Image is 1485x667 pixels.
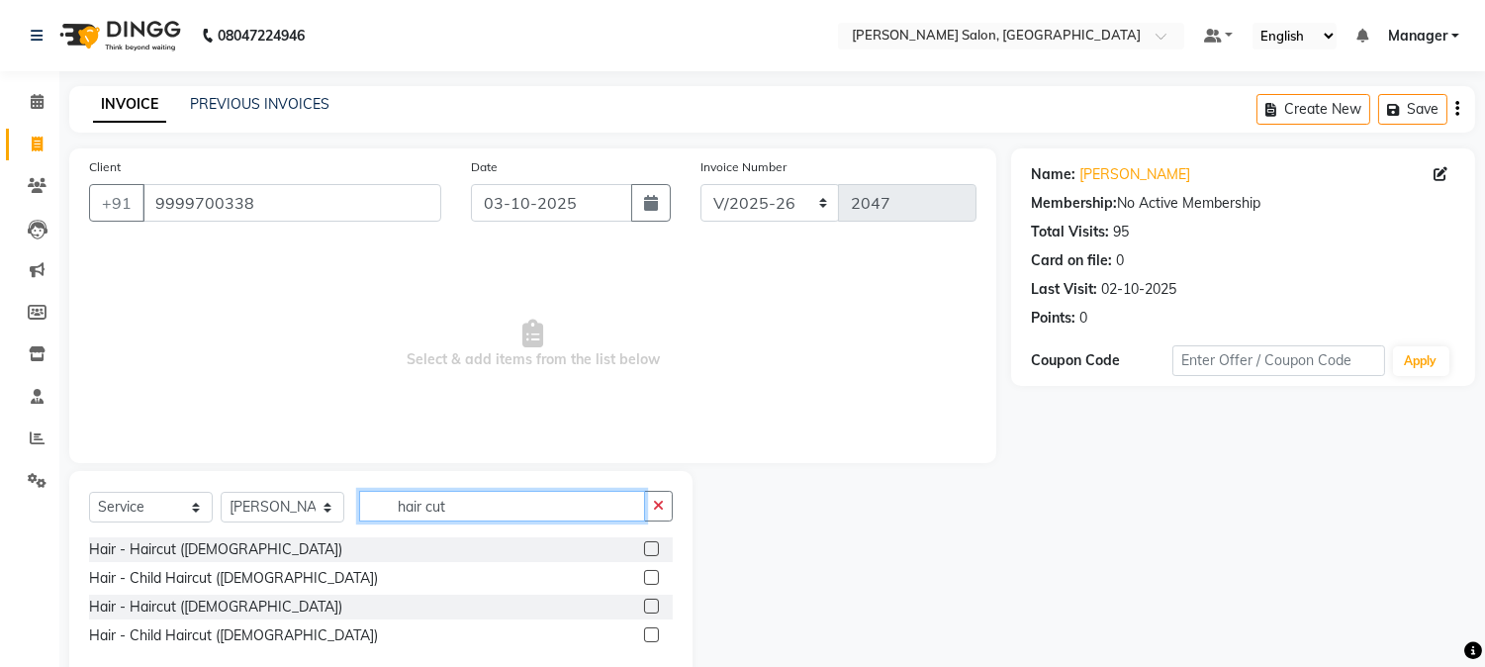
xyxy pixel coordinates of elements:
[89,539,342,560] div: Hair - Haircut ([DEMOGRAPHIC_DATA])
[89,597,342,618] div: Hair - Haircut ([DEMOGRAPHIC_DATA])
[471,158,498,176] label: Date
[1031,350,1172,371] div: Coupon Code
[359,491,645,522] input: Search or Scan
[1172,345,1384,376] input: Enter Offer / Coupon Code
[1031,250,1112,271] div: Card on file:
[190,95,329,113] a: PREVIOUS INVOICES
[89,184,144,222] button: +91
[700,158,787,176] label: Invoice Number
[1031,193,1117,214] div: Membership:
[1079,308,1087,329] div: 0
[1031,193,1455,214] div: No Active Membership
[1031,164,1075,185] div: Name:
[218,8,305,63] b: 08047224946
[1388,26,1447,47] span: Manager
[50,8,186,63] img: logo
[1031,279,1097,300] div: Last Visit:
[1031,308,1075,329] div: Points:
[93,87,166,123] a: INVOICE
[89,158,121,176] label: Client
[89,245,976,443] span: Select & add items from the list below
[1101,279,1176,300] div: 02-10-2025
[1116,250,1124,271] div: 0
[89,625,378,646] div: Hair - Child Haircut ([DEMOGRAPHIC_DATA])
[1256,94,1370,125] button: Create New
[1113,222,1129,242] div: 95
[1378,94,1447,125] button: Save
[1031,222,1109,242] div: Total Visits:
[142,184,441,222] input: Search by Name/Mobile/Email/Code
[1393,346,1449,376] button: Apply
[89,568,378,589] div: Hair - Child Haircut ([DEMOGRAPHIC_DATA])
[1079,164,1190,185] a: [PERSON_NAME]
